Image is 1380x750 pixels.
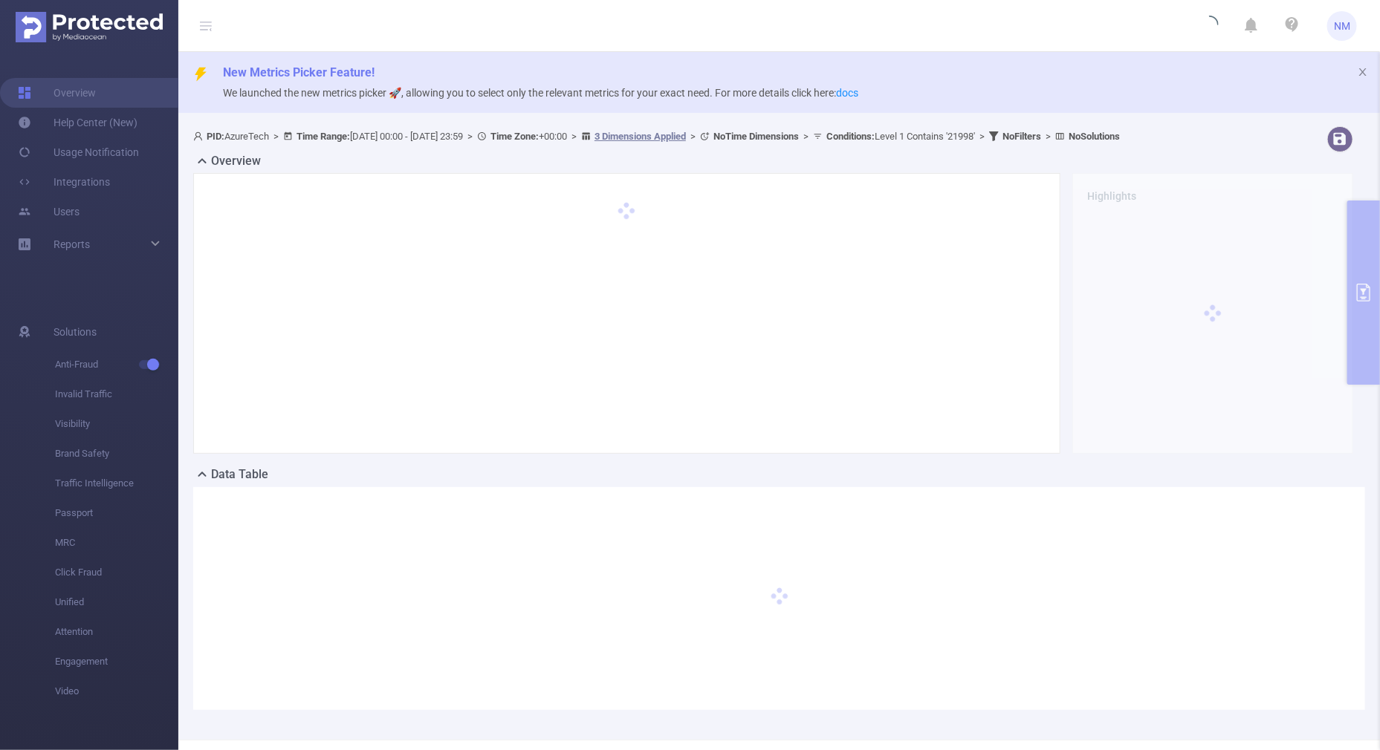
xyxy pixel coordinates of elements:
[55,587,178,617] span: Unified
[55,528,178,558] span: MRC
[18,78,96,108] a: Overview
[193,131,1120,142] span: AzureTech [DATE] 00:00 - [DATE] 23:59 +00:00
[567,131,581,142] span: >
[836,87,858,99] a: docs
[54,229,90,259] a: Reports
[16,12,163,42] img: Protected Media
[1334,11,1350,41] span: NM
[55,676,178,706] span: Video
[55,647,178,676] span: Engagement
[55,439,178,469] span: Brand Safety
[193,131,207,141] i: icon: user
[18,108,137,137] a: Help Center (New)
[223,65,375,79] span: New Metrics Picker Feature!
[55,409,178,439] span: Visibility
[54,317,97,347] span: Solutions
[55,617,178,647] span: Attention
[211,152,261,170] h2: Overview
[799,131,813,142] span: >
[269,131,283,142] span: >
[211,466,268,483] h2: Data Table
[55,469,178,498] span: Traffic Intelligence
[1358,67,1368,77] i: icon: close
[595,131,686,142] u: 3 Dimensions Applied
[686,131,700,142] span: >
[55,350,178,379] span: Anti-Fraud
[1069,131,1120,142] b: No Solutions
[490,131,539,142] b: Time Zone:
[18,197,80,226] a: Users
[713,131,799,142] b: No Time Dimensions
[1041,131,1055,142] span: >
[18,137,139,167] a: Usage Notification
[975,131,989,142] span: >
[55,498,178,528] span: Passport
[297,131,350,142] b: Time Range:
[463,131,477,142] span: >
[55,379,178,409] span: Invalid Traffic
[54,238,90,250] span: Reports
[1358,64,1368,80] button: icon: close
[18,167,110,197] a: Integrations
[1201,16,1219,36] i: icon: loading
[826,131,975,142] span: Level 1 Contains '21998'
[207,131,224,142] b: PID:
[826,131,875,142] b: Conditions :
[223,87,858,99] span: We launched the new metrics picker 🚀, allowing you to select only the relevant metrics for your e...
[55,558,178,587] span: Click Fraud
[193,67,208,82] i: icon: thunderbolt
[1002,131,1041,142] b: No Filters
